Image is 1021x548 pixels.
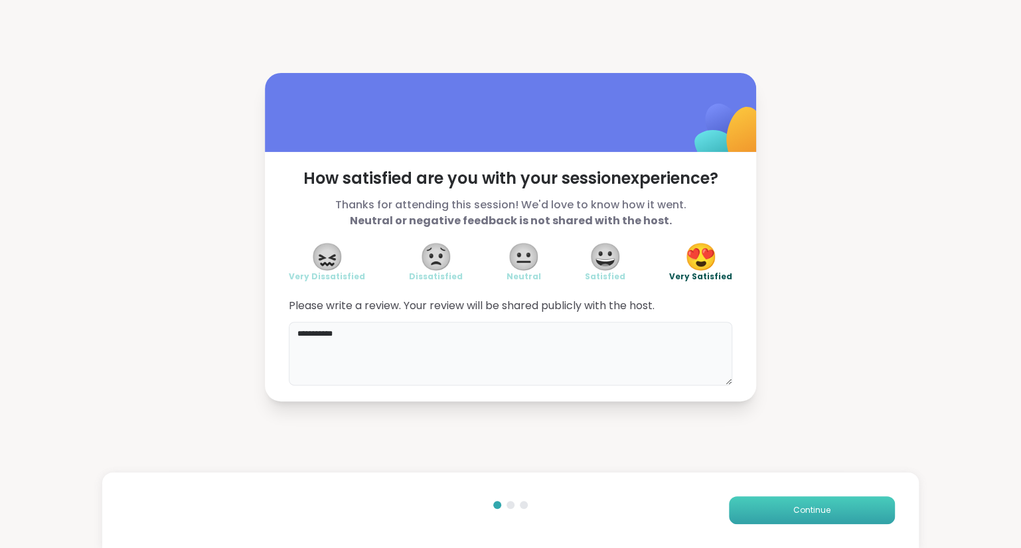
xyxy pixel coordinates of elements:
span: Please write a review. Your review will be shared publicly with the host. [289,298,732,314]
img: ShareWell Logomark [663,69,795,201]
span: 😍 [684,245,718,269]
span: 😀 [589,245,622,269]
span: 😖 [311,245,344,269]
span: Dissatisfied [409,271,463,282]
span: Neutral [507,271,541,282]
span: 😐 [507,245,540,269]
span: Very Dissatisfied [289,271,365,282]
span: Very Satisfied [669,271,732,282]
b: Neutral or negative feedback is not shared with the host. [350,213,672,228]
span: Satisfied [585,271,625,282]
button: Continue [729,496,895,524]
span: How satisfied are you with your session experience? [289,168,732,189]
span: Continue [793,504,830,516]
span: 😟 [420,245,453,269]
span: Thanks for attending this session! We'd love to know how it went. [289,197,732,229]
